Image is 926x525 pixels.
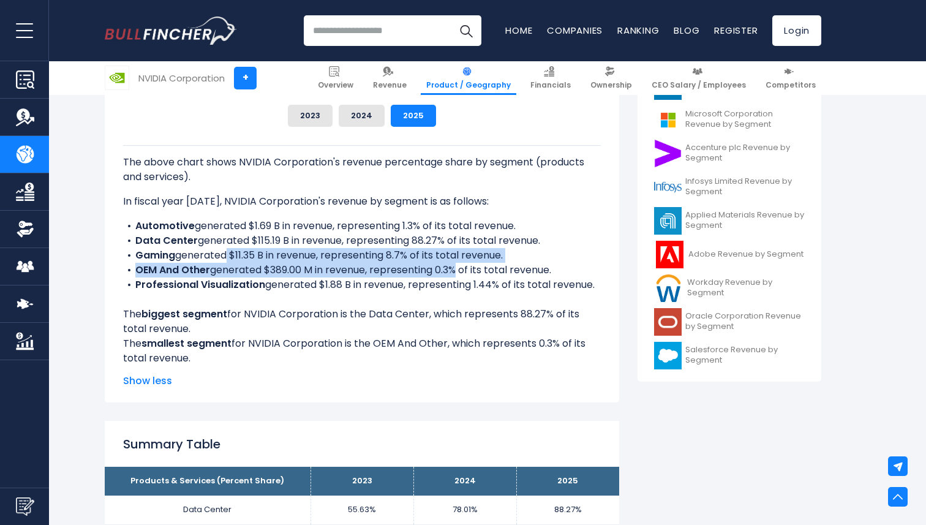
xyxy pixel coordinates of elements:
[772,15,821,46] a: Login
[123,155,601,184] p: The above chart shows NVIDIA Corporation's revenue percentage share by segment (products and serv...
[123,374,601,388] span: Show less
[105,496,311,524] td: Data Center
[654,173,682,201] img: INFY logo
[123,435,601,453] h2: Summary Table
[760,61,821,95] a: Competitors
[647,170,812,204] a: Infosys Limited Revenue by Segment
[654,106,682,134] img: MSFT logo
[685,311,805,332] span: Oracle Corporation Revenue by Segment
[674,24,699,37] a: Blog
[135,233,198,247] b: Data Center
[312,61,359,95] a: Overview
[288,105,333,127] button: 2023
[525,61,576,95] a: Financials
[647,305,812,339] a: Oracle Corporation Revenue by Segment
[652,80,746,90] span: CEO Salary / Employees
[505,24,532,37] a: Home
[339,105,385,127] button: 2024
[311,467,413,496] th: 2023
[685,75,805,96] span: Dell Technologies Revenue by Segment
[16,220,34,238] img: Ownership
[105,17,237,45] img: Bullfincher logo
[105,66,129,89] img: NVDA logo
[654,207,682,235] img: AMAT logo
[318,80,353,90] span: Overview
[685,109,805,130] span: Microsoft Corporation Revenue by Segment
[135,248,175,262] b: Gaming
[654,241,685,268] img: ADBE logo
[654,140,682,167] img: ACN logo
[654,342,682,369] img: CRM logo
[451,15,481,46] button: Search
[688,249,804,260] span: Adobe Revenue by Segment
[234,67,257,89] a: +
[413,496,516,524] td: 78.01%
[123,145,601,366] div: The for NVIDIA Corporation is the Data Center, which represents 88.27% of its total revenue. The ...
[105,467,311,496] th: Products & Services (Percent Share)
[123,233,601,248] li: generated $115.19 B in revenue, representing 88.27% of its total revenue.
[426,80,511,90] span: Product / Geography
[647,271,812,305] a: Workday Revenue by Segment
[421,61,516,95] a: Product / Geography
[135,219,195,233] b: Automotive
[123,263,601,278] li: generated $389.00 M in revenue, representing 0.3% of its total revenue.
[647,103,812,137] a: Microsoft Corporation Revenue by Segment
[647,238,812,271] a: Adobe Revenue by Segment
[367,61,412,95] a: Revenue
[135,278,265,292] b: Professional Visualization
[685,176,805,197] span: Infosys Limited Revenue by Segment
[647,137,812,170] a: Accenture plc Revenue by Segment
[647,339,812,372] a: Salesforce Revenue by Segment
[654,308,682,336] img: ORCL logo
[714,24,758,37] a: Register
[687,278,805,298] span: Workday Revenue by Segment
[685,210,805,231] span: Applied Materials Revenue by Segment
[373,80,407,90] span: Revenue
[547,24,603,37] a: Companies
[590,80,632,90] span: Ownership
[141,307,227,321] b: biggest segment
[123,194,601,209] p: In fiscal year [DATE], NVIDIA Corporation's revenue by segment is as follows:
[646,61,751,95] a: CEO Salary / Employees
[141,336,231,350] b: smallest segment
[530,80,571,90] span: Financials
[685,143,805,164] span: Accenture plc Revenue by Segment
[311,496,413,524] td: 55.63%
[516,467,619,496] th: 2025
[123,278,601,292] li: generated $1.88 B in revenue, representing 1.44% of its total revenue.
[766,80,816,90] span: Competitors
[123,219,601,233] li: generated $1.69 B in revenue, representing 1.3% of its total revenue.
[617,24,659,37] a: Ranking
[391,105,436,127] button: 2025
[105,17,236,45] a: Go to homepage
[685,345,805,366] span: Salesforce Revenue by Segment
[585,61,638,95] a: Ownership
[123,248,601,263] li: generated $11.35 B in revenue, representing 8.7% of its total revenue.
[413,467,516,496] th: 2024
[516,496,619,524] td: 88.27%
[135,263,210,277] b: OEM And Other
[647,204,812,238] a: Applied Materials Revenue by Segment
[654,274,683,302] img: WDAY logo
[138,71,225,85] div: NVIDIA Corporation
